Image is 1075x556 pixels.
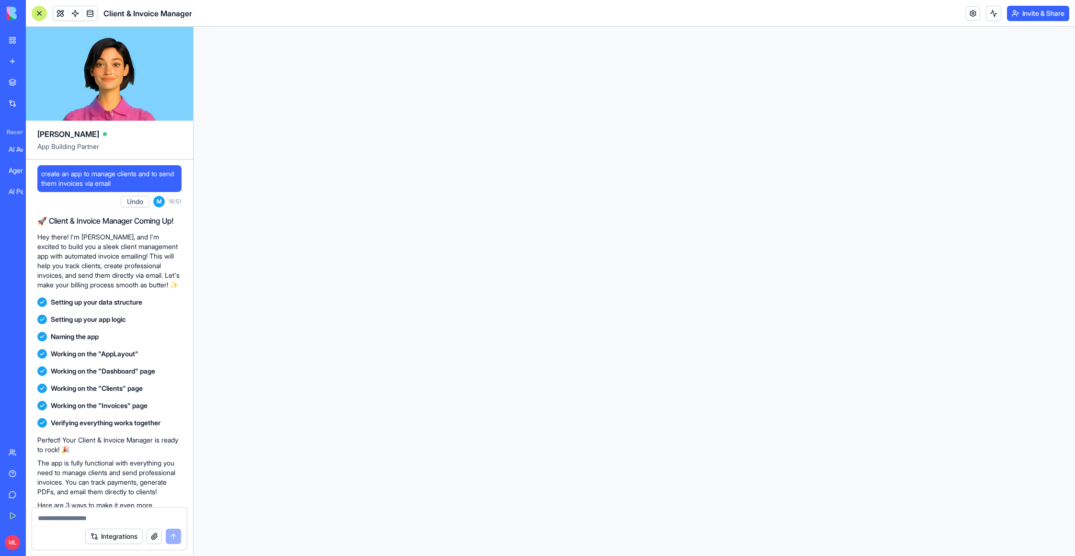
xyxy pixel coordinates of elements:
[5,535,20,550] span: ML
[37,232,182,290] p: Hey there! I'm [PERSON_NAME], and I'm excited to build you a sleek client management app with aut...
[51,418,160,428] span: Verifying everything works together
[85,529,143,544] button: Integrations
[1007,6,1069,21] button: Invite & Share
[9,187,35,196] div: AI Persona Generator
[51,315,126,324] span: Setting up your app logic
[37,458,182,497] p: The app is fully functional with everything you need to manage clients and send professional invo...
[153,196,165,207] span: M
[103,8,192,19] span: Client & Invoice Manager
[51,401,148,410] span: Working on the "Invoices" page
[51,297,142,307] span: Setting up your data structure
[9,166,35,175] div: Agent Studio
[51,384,143,393] span: Working on the "Clients" page
[37,435,182,454] p: Perfect! Your Client & Invoice Manager is ready to rock! 🎉
[51,349,138,359] span: Working on the "AppLayout"
[169,198,182,205] span: 16:51
[51,366,155,376] span: Working on the "Dashboard" page
[37,128,99,140] span: [PERSON_NAME]
[9,145,35,154] div: AI Avatar Generator Studio
[51,332,99,341] span: Naming the app
[41,169,178,188] span: create an app to manage clients and to send them invoices via email
[3,161,41,180] a: Agent Studio
[3,128,23,136] span: Recent
[7,7,66,20] img: logo
[3,140,41,159] a: AI Avatar Generator Studio
[37,142,182,159] span: App Building Partner
[37,215,182,227] h2: 🚀 Client & Invoice Manager Coming Up!
[121,196,149,207] button: Undo
[3,182,41,201] a: AI Persona Generator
